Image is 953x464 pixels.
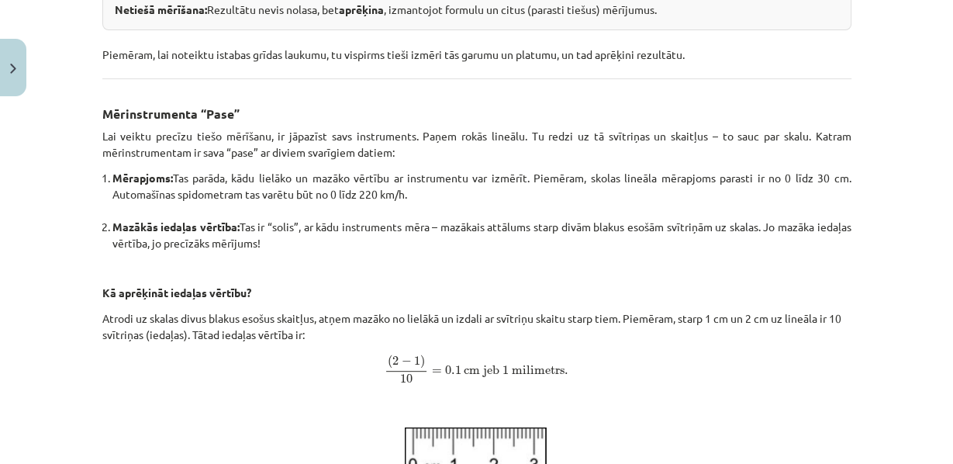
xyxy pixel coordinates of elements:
span: 2 [392,356,399,365]
p: Atrodi uz skalas divus blakus esošus skaitļus, atņem mazāko no lielākā un izdali ar svītriņu skai... [102,310,851,412]
span: cm jeb 1 milimetrs [464,365,565,377]
span: ) [420,355,425,369]
span: . [565,370,568,375]
li: Tas ir “solis”, ar kādu instruments mēra – mazākais attālums starp divām blakus esošām svītriņām ... [112,219,851,251]
strong: Netiešā mērīšana: [115,2,207,16]
strong: aprēķina [339,2,384,16]
span: − [402,357,412,366]
strong: Mērinstrumenta “Pase” [102,106,240,122]
img: icon-close-lesson-0947bae3869378f0d4975bcd49f059093ad1ed9edebbc8119c70593378902aed.svg [10,64,16,74]
span: 1 [414,356,420,365]
strong: Mērapjoms: [112,171,173,185]
span: = [432,369,442,374]
span: 0.1 [445,365,461,375]
strong: Mazākās iedaļas vērtība: [112,220,240,234]
li: Tas parāda, kādu lielāko un mazāko vērtību ar instrumentu var izmērīt. Piemēram, skolas lineāla m... [112,170,851,219]
span: 10 [400,374,413,383]
p: Lai veiktu precīzu tiešo mērīšanu, ir jāpazīst savs instruments. Paņem rokās lineālu. Tu redzi uz... [102,128,851,161]
strong: Kā aprēķināt iedaļas vērtību? [102,286,251,300]
span: ( [388,355,392,369]
p: Piemēram, lai noteiktu istabas grīdas laukumu, tu vispirms tieši izmēri tās garumu un platumu, un... [102,30,851,63]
